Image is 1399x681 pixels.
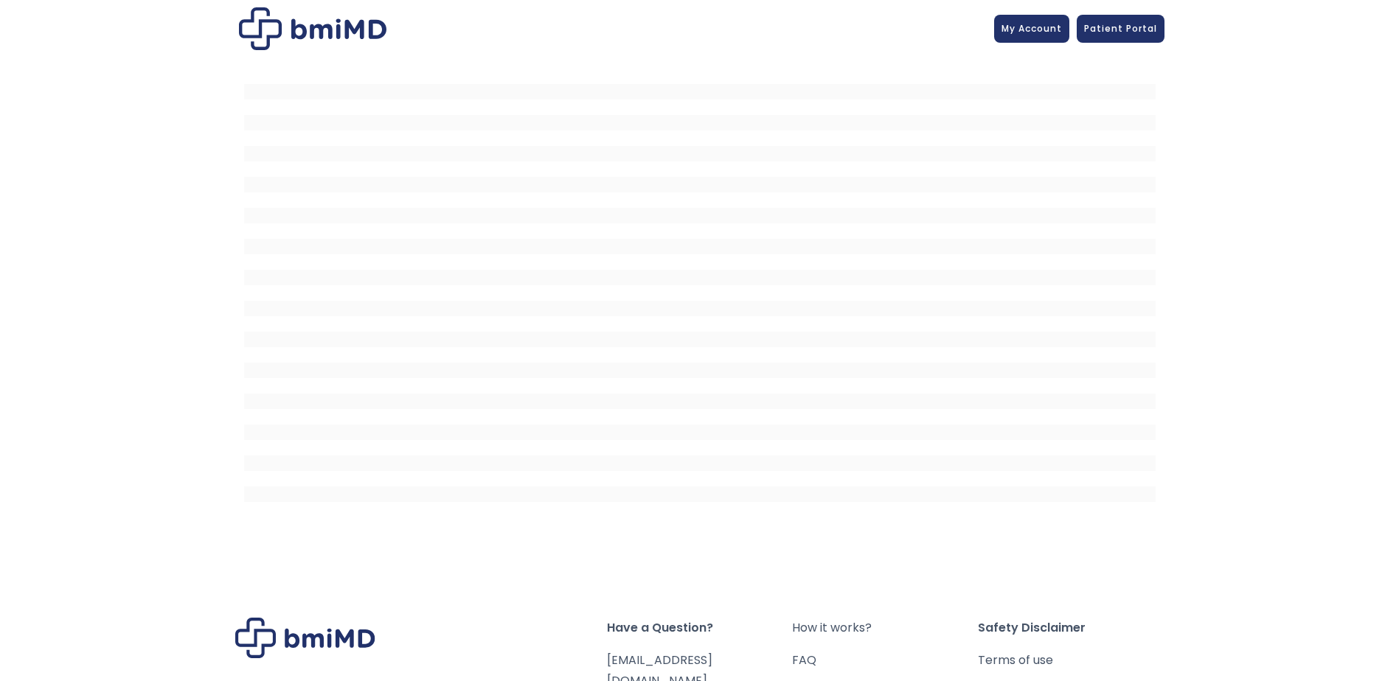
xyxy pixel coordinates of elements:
a: My Account [994,15,1069,43]
img: Brand Logo [235,618,375,658]
a: Terms of use [978,650,1164,671]
img: Patient Messaging Portal [239,7,386,50]
span: Safety Disclaimer [978,618,1164,638]
iframe: MDI Patient Messaging Portal [244,69,1156,511]
span: Patient Portal [1084,22,1157,35]
span: Have a Question? [607,618,793,638]
a: Patient Portal [1077,15,1164,43]
a: FAQ [792,650,978,671]
span: My Account [1001,22,1062,35]
a: How it works? [792,618,978,638]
